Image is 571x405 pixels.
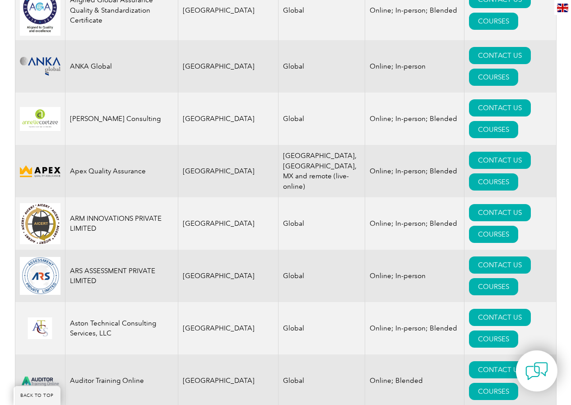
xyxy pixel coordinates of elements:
a: CONTACT US [469,361,531,378]
a: COURSES [469,13,518,30]
a: COURSES [469,278,518,295]
td: [GEOGRAPHIC_DATA] [178,197,279,250]
td: [GEOGRAPHIC_DATA] [178,40,279,93]
td: ANKA Global [65,40,178,93]
td: [GEOGRAPHIC_DATA] [178,93,279,145]
td: Global [279,197,365,250]
td: Apex Quality Assurance [65,145,178,197]
a: COURSES [469,331,518,348]
a: COURSES [469,173,518,191]
a: CONTACT US [469,204,531,221]
td: [GEOGRAPHIC_DATA] [178,145,279,197]
a: BACK TO TOP [14,386,60,405]
img: en [557,4,568,12]
img: d024547b-a6e0-e911-a812-000d3a795b83-logo.png [20,371,60,391]
td: Online; In-person; Blended [365,302,464,354]
img: 4c453107-f848-ef11-a316-002248944286-logo.png [20,107,60,131]
a: CONTACT US [469,256,531,274]
td: Global [279,40,365,93]
td: Online; In-person; Blended [365,197,464,250]
a: COURSES [469,69,518,86]
td: ARS ASSESSMENT PRIVATE LIMITED [65,250,178,302]
td: Online; In-person [365,40,464,93]
td: [PERSON_NAME] Consulting [65,93,178,145]
td: [GEOGRAPHIC_DATA] [178,302,279,354]
img: ce24547b-a6e0-e911-a812-000d3a795b83-logo.png [20,317,60,340]
img: cdfe6d45-392f-f011-8c4d-000d3ad1ee32-logo.png [20,164,60,179]
img: 509b7a2e-6565-ed11-9560-0022481565fd-logo.png [20,257,60,295]
td: Global [279,302,365,354]
td: [GEOGRAPHIC_DATA] [178,250,279,302]
td: ARM INNOVATIONS PRIVATE LIMITED [65,197,178,250]
td: Online; In-person [365,250,464,302]
td: [GEOGRAPHIC_DATA], [GEOGRAPHIC_DATA], MX and remote (live-online) [279,145,365,197]
td: Aston Technical Consulting Services, LLC [65,302,178,354]
a: COURSES [469,121,518,138]
td: Online; In-person; Blended [365,145,464,197]
a: CONTACT US [469,309,531,326]
img: contact-chat.png [525,360,548,382]
td: Online; In-person; Blended [365,93,464,145]
img: c09c33f4-f3a0-ea11-a812-000d3ae11abd-logo.png [20,57,60,76]
a: COURSES [469,383,518,400]
a: COURSES [469,226,518,243]
td: Global [279,93,365,145]
a: CONTACT US [469,152,531,169]
a: CONTACT US [469,99,531,116]
img: d4f7149c-8dc9-ef11-a72f-002248108aed-logo.jpg [20,203,60,244]
td: Global [279,250,365,302]
a: CONTACT US [469,47,531,64]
